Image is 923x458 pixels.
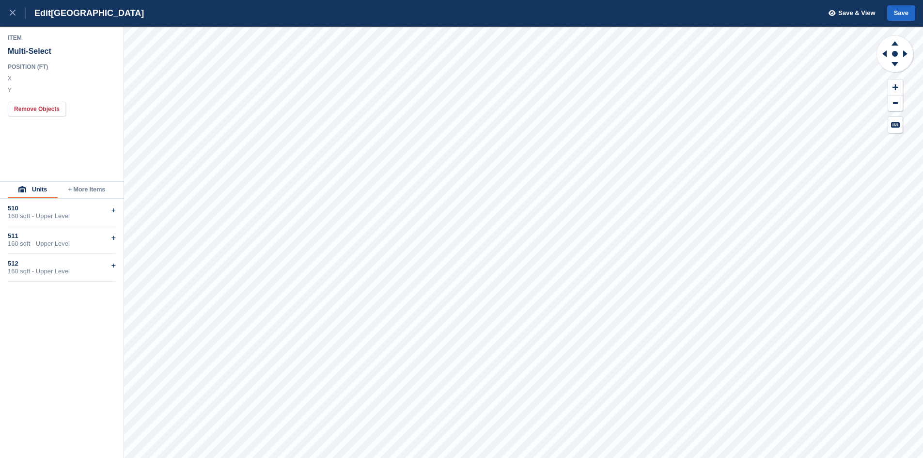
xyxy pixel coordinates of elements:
[8,86,13,94] label: Y
[8,63,55,71] div: Position ( FT )
[888,95,903,111] button: Zoom Out
[8,212,116,220] div: 160 sqft - Upper Level
[8,226,116,254] div: 511160 sqft - Upper Level+
[887,5,915,21] button: Save
[888,79,903,95] button: Zoom In
[8,199,116,226] div: 510160 sqft - Upper Level+
[8,102,66,116] button: Remove Objects
[8,182,58,198] button: Units
[8,232,116,240] div: 511
[26,7,144,19] div: Edit [GEOGRAPHIC_DATA]
[8,43,116,60] div: Multi-Select
[838,8,875,18] span: Save & View
[8,254,116,282] div: 512160 sqft - Upper Level+
[111,232,116,244] div: +
[888,117,903,133] button: Keyboard Shortcuts
[8,34,116,42] div: Item
[8,75,13,82] label: X
[58,182,116,198] button: + More Items
[8,260,116,268] div: 512
[8,240,116,248] div: 160 sqft - Upper Level
[111,260,116,271] div: +
[8,205,116,212] div: 510
[823,5,876,21] button: Save & View
[111,205,116,216] div: +
[8,268,116,275] div: 160 sqft - Upper Level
